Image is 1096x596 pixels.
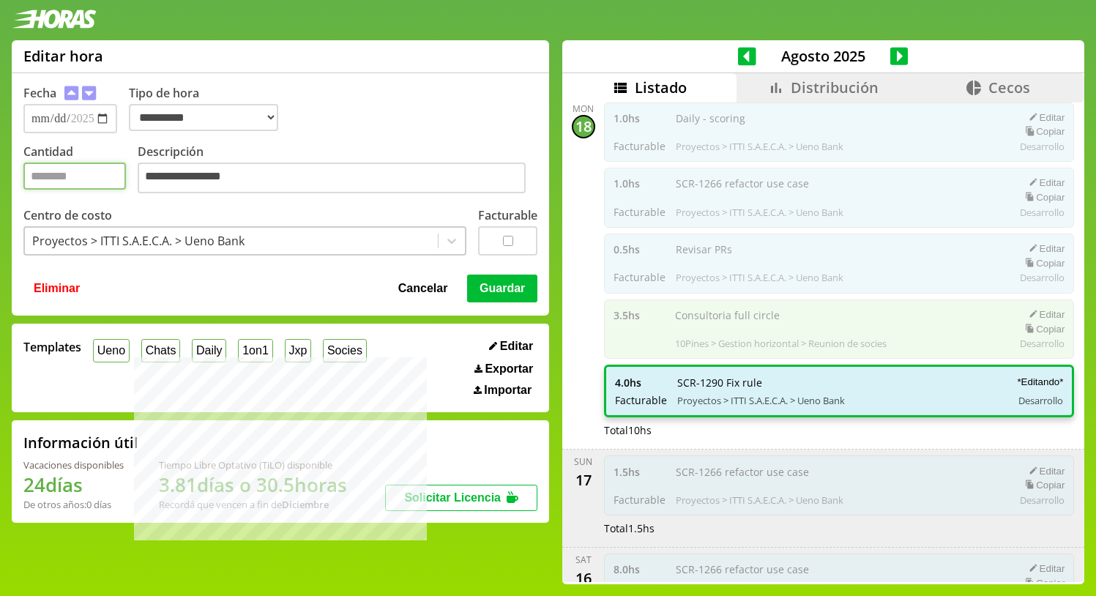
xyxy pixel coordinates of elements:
button: 1on1 [238,339,272,362]
div: scrollable content [562,103,1084,583]
label: Centro de costo [23,207,112,223]
div: Proyectos > ITTI S.A.E.C.A. > Ueno Bank [32,233,245,249]
button: Cancelar [394,275,452,302]
b: Diciembre [282,498,329,511]
div: 18 [572,115,595,138]
div: Total 10 hs [604,423,1075,437]
span: Cecos [988,78,1030,97]
button: Daily [192,339,226,362]
button: Jxp [285,339,312,362]
h2: Información útil [23,433,138,452]
textarea: Descripción [138,163,526,193]
button: Guardar [467,275,537,302]
button: Chats [141,339,180,362]
div: Total 1.5 hs [604,521,1075,535]
span: Editar [500,340,533,353]
span: Listado [635,78,687,97]
div: Mon [573,103,594,115]
button: Exportar [470,362,537,376]
button: Ueno [93,339,130,362]
h1: 3.81 días o 30.5 horas [159,472,347,498]
h1: 24 días [23,472,124,498]
button: Solicitar Licencia [385,485,537,511]
label: Facturable [478,207,537,223]
div: Sun [574,455,592,468]
label: Cantidad [23,144,138,197]
label: Fecha [23,85,56,101]
select: Tipo de hora [129,104,278,131]
span: Solicitar Licencia [404,491,501,504]
label: Descripción [138,144,537,197]
div: Sat [575,554,592,566]
button: Socies [323,339,367,362]
div: 16 [572,566,595,589]
button: Editar [485,339,537,354]
img: logotipo [12,10,97,29]
input: Cantidad [23,163,126,190]
div: Tiempo Libre Optativo (TiLO) disponible [159,458,347,472]
span: Distribución [791,78,879,97]
button: Eliminar [29,275,84,302]
span: Importar [484,384,532,397]
div: Recordá que vencen a fin de [159,498,347,511]
span: Agosto 2025 [756,46,890,66]
div: Vacaciones disponibles [23,458,124,472]
span: Exportar [485,362,533,376]
div: 17 [572,468,595,491]
span: Templates [23,339,81,355]
label: Tipo de hora [129,85,290,133]
div: De otros años: 0 días [23,498,124,511]
h1: Editar hora [23,46,103,66]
